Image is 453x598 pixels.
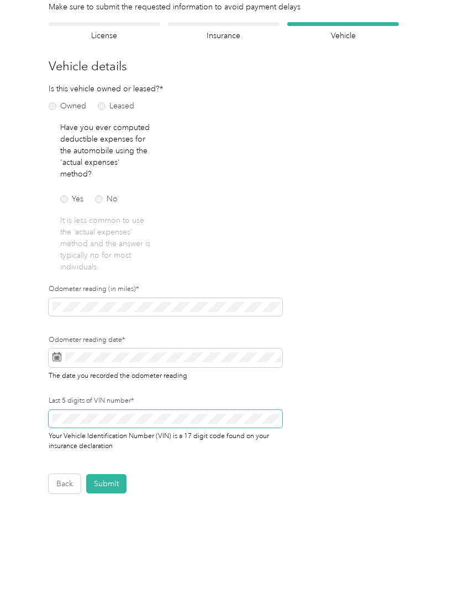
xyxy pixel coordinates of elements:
label: No [95,195,118,203]
label: Leased [98,102,134,110]
span: The date you recorded the odometer reading [49,370,187,380]
h3: Vehicle details [49,57,399,75]
h4: Vehicle [287,30,399,41]
h4: License [49,30,160,41]
p: Is this vehicle owned or leased?* [49,83,125,95]
button: Back [49,474,81,493]
h4: Insurance [168,30,280,41]
p: Have you ever computed deductible expenses for the automobile using the 'actual expenses' method? [60,122,151,180]
p: It is less common to use the ‘actual expenses’ method and the answer is typically no for most ind... [60,215,151,273]
label: Owned [49,102,86,110]
span: Your Vehicle Identification Number (VIN) is a 17 digit code found on your insurance declaration [49,430,269,450]
div: Make sure to submit the requested information to avoid payment delays [49,1,399,13]
label: Odometer reading date* [49,335,282,345]
button: Submit [86,474,127,493]
label: Yes [60,195,83,203]
label: Odometer reading (in miles)* [49,284,282,294]
label: Last 5 digits of VIN number* [49,396,282,406]
iframe: Everlance-gr Chat Button Frame [391,536,453,598]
